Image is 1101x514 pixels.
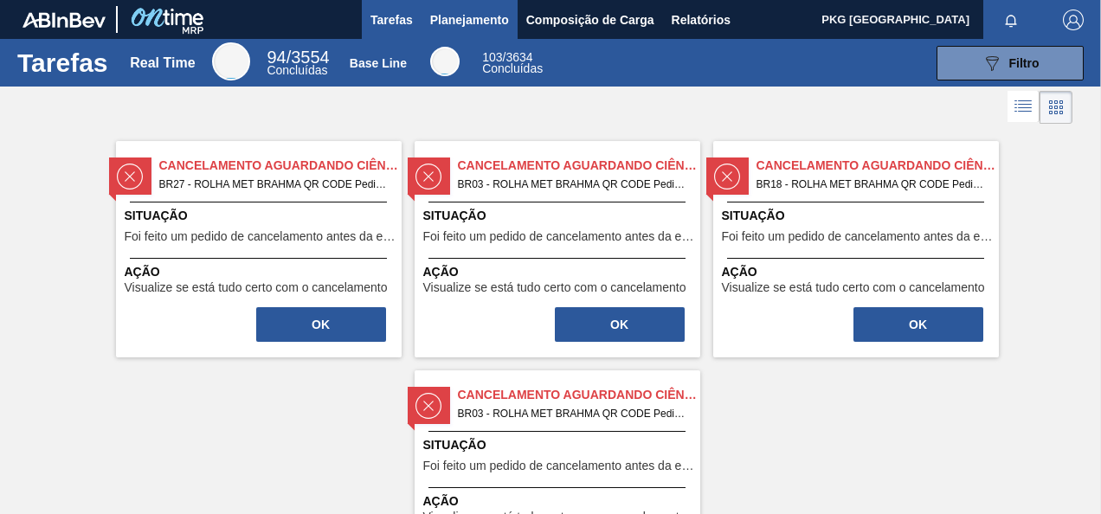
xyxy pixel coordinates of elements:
[267,48,286,67] span: 94
[267,63,327,77] span: Concluídas
[159,157,402,175] span: Cancelamento aguardando ciência
[212,42,250,80] div: Real Time
[423,492,696,511] span: Ação
[722,281,985,294] span: Visualize se está tudo certo com o cancelamento
[555,307,685,342] button: OK
[423,459,696,472] span: Foi feito um pedido de cancelamento antes da etapa de aguardando faturamento
[1008,91,1040,124] div: Visão em Lista
[125,207,397,225] span: Situação
[852,305,985,344] div: Completar tarefa: 30388381
[350,56,407,70] div: Base Line
[757,157,999,175] span: Cancelamento aguardando ciência
[267,48,329,67] span: / 3554
[125,263,397,281] span: Ação
[983,8,1039,32] button: Notificações
[722,230,995,243] span: Foi feito um pedido de cancelamento antes da etapa de aguardando faturamento
[423,207,696,225] span: Situação
[458,157,700,175] span: Cancelamento aguardando ciência
[267,50,329,76] div: Real Time
[458,175,686,194] span: BR03 - ROLHA MET BRAHMA QR CODE Pedido - 2035999
[159,175,388,194] span: BR27 - ROLHA MET BRAHMA QR CODE Pedido - 2022708
[125,281,388,294] span: Visualize se está tudo certo com o cancelamento
[423,263,696,281] span: Ação
[482,50,502,64] span: 103
[415,393,441,419] img: status
[937,46,1084,80] button: Filtro
[458,386,700,404] span: Cancelamento aguardando ciência
[430,10,509,30] span: Planejamento
[757,175,985,194] span: BR18 - ROLHA MET BRAHMA QR CODE Pedido - 2036002
[423,230,696,243] span: Foi feito um pedido de cancelamento antes da etapa de aguardando faturamento
[423,436,696,454] span: Situação
[125,230,397,243] span: Foi feito um pedido de cancelamento antes da etapa de aguardando faturamento
[1063,10,1084,30] img: Logout
[117,164,143,190] img: status
[714,164,740,190] img: status
[370,10,413,30] span: Tarefas
[130,55,195,71] div: Real Time
[430,47,460,76] div: Base Line
[526,10,654,30] span: Composição de Carga
[553,305,686,344] div: Completar tarefa: 30388380
[482,52,543,74] div: Base Line
[722,263,995,281] span: Ação
[853,307,983,342] button: OK
[672,10,731,30] span: Relatórios
[722,207,995,225] span: Situação
[458,404,686,423] span: BR03 - ROLHA MET BRAHMA QR CODE Pedido - 2046401
[482,50,532,64] span: / 3634
[1040,91,1072,124] div: Visão em Cards
[23,12,106,28] img: TNhmsLtSVTkK8tSr43FrP2fwEKptu5GPRR3wAAAABJRU5ErkJggg==
[415,164,441,190] img: status
[254,305,388,344] div: Completar tarefa: 30388248
[1009,56,1040,70] span: Filtro
[482,61,543,75] span: Concluídas
[17,53,108,73] h1: Tarefas
[423,281,686,294] span: Visualize se está tudo certo com o cancelamento
[256,307,386,342] button: OK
